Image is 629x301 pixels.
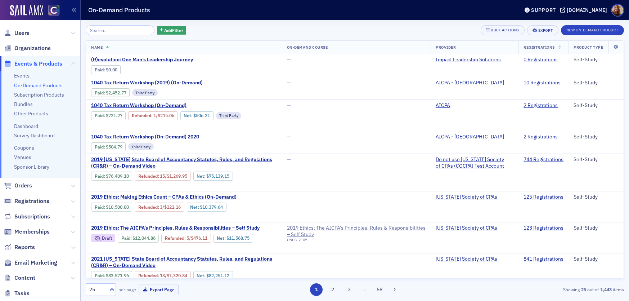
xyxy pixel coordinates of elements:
div: Net: $7513915 [193,172,233,180]
img: SailAMX [10,5,43,17]
div: Self-Study [574,102,619,109]
span: $1,320.84 [167,273,187,278]
span: $506.21 [193,113,210,118]
a: Other Products [14,110,48,117]
a: View Homepage [43,5,59,17]
a: [US_STATE] Society of CPAs [436,225,503,231]
div: Net: $1037964 [187,203,226,211]
span: Email Marketing [14,259,57,267]
span: $2,452.77 [106,90,126,96]
span: Profile [611,4,624,17]
div: Paid: 129 - $1204486 [118,234,159,243]
a: 1040 Tax Return Workshop (On-Demand) 2020 [91,134,225,140]
div: Self-Study [574,57,619,63]
div: Support [531,7,556,13]
span: — [287,194,291,200]
div: Refunded: 129 - $1204486 [161,234,211,243]
a: 2019 Ethics: The AICPA’s Principles, Rules & Responsibilities – Self Study [91,225,277,231]
div: Refunded: 128 - $1050080 [135,203,184,211]
span: Net : [217,235,226,241]
div: Third Party [216,112,242,119]
span: : [95,113,106,118]
a: Paid [95,67,104,72]
a: Users [4,29,30,37]
span: : [95,204,106,210]
span: 1040 Tax Return Workshop (On-Demand) [91,102,212,109]
a: 2019 [US_STATE] State Board of Accountancy Statutes, Rules, and Regulations (CR&R) – On-Demand Video [91,156,277,169]
h1: On-Demand Products [88,6,150,14]
a: 125 Registrations [524,194,563,200]
input: Search… [86,25,154,35]
a: 123 Registrations [524,225,563,231]
a: Orders [4,182,32,190]
a: Sponsor Library [14,164,49,170]
div: Bulk Actions [491,28,519,32]
span: Net : [197,173,206,179]
div: Paid: 757 - $7640910 [91,172,132,180]
a: Subscription Products [14,92,64,98]
a: 1040 Tax Return Workshop (2019) (On-Demand) [91,80,229,86]
span: Reports [14,243,35,251]
div: Net: $1156875 [214,234,253,243]
div: Draft [91,234,115,242]
span: Orders [14,182,32,190]
span: $75,139.15 [206,173,229,179]
span: — [287,156,291,163]
div: Net: $8225112 [193,271,233,280]
a: Paid [95,204,104,210]
div: [DOMAIN_NAME] [567,7,607,13]
span: Tasks [14,289,30,297]
label: per page [118,286,136,293]
span: Provider [436,45,456,50]
span: $476.11 [191,235,207,241]
span: : [138,173,160,179]
a: Paid [95,113,104,118]
span: : [95,144,106,150]
span: $82,251.12 [206,273,229,278]
a: AICPA - [GEOGRAPHIC_DATA] [436,134,509,140]
a: (R)evolution: One Man’s Leadership Journey [91,57,212,63]
div: 25 [89,286,105,293]
div: Self-Study [574,156,619,163]
a: Subscriptions [4,213,50,221]
a: Dashboard [14,123,38,129]
div: Third Party [132,89,158,96]
a: Survey Dashboard [14,132,55,139]
a: Refunded [165,235,184,241]
span: $10,379.64 [200,204,223,210]
div: ONDC-2107 [287,238,426,242]
div: Paid: 0 - $0 [91,65,121,74]
a: [US_STATE] Society of CPAs [436,256,503,262]
span: — [287,56,291,63]
div: Paid: 847 - $8357196 [91,271,132,280]
span: : [165,235,187,241]
div: Refunded: 847 - $8357196 [135,271,190,280]
button: 1 [310,283,323,296]
div: Self-Study [574,80,619,86]
a: Events [14,72,30,79]
span: : [121,235,132,241]
span: 2019 Ethics: Making Ethics Count – CPAs & Ethics (On-Demand) [91,194,237,200]
a: Reports [4,243,35,251]
span: $12,044.86 [132,235,156,241]
div: Self-Study [574,256,619,262]
span: $0.00 [106,67,117,72]
button: 3 [343,283,355,296]
a: Email Marketing [4,259,57,267]
span: $121.16 [164,204,181,210]
a: Content [4,274,35,282]
a: Paid [121,235,130,241]
button: 2 [327,283,339,296]
a: Refunded [138,173,158,179]
a: 744 Registrations [524,156,563,163]
a: AICPA [436,102,455,109]
span: Users [14,29,30,37]
span: Product Type [574,45,603,50]
a: Refunded [138,273,158,278]
a: Do not use [US_STATE] Society of CPAs (COCPA) Test Account [436,156,513,169]
button: [DOMAIN_NAME] [560,8,610,13]
a: Tasks [4,289,30,297]
span: 1040 Tax Return Workshop (On-Demand) 2020 [91,134,212,140]
a: 10 Registrations [524,80,561,86]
